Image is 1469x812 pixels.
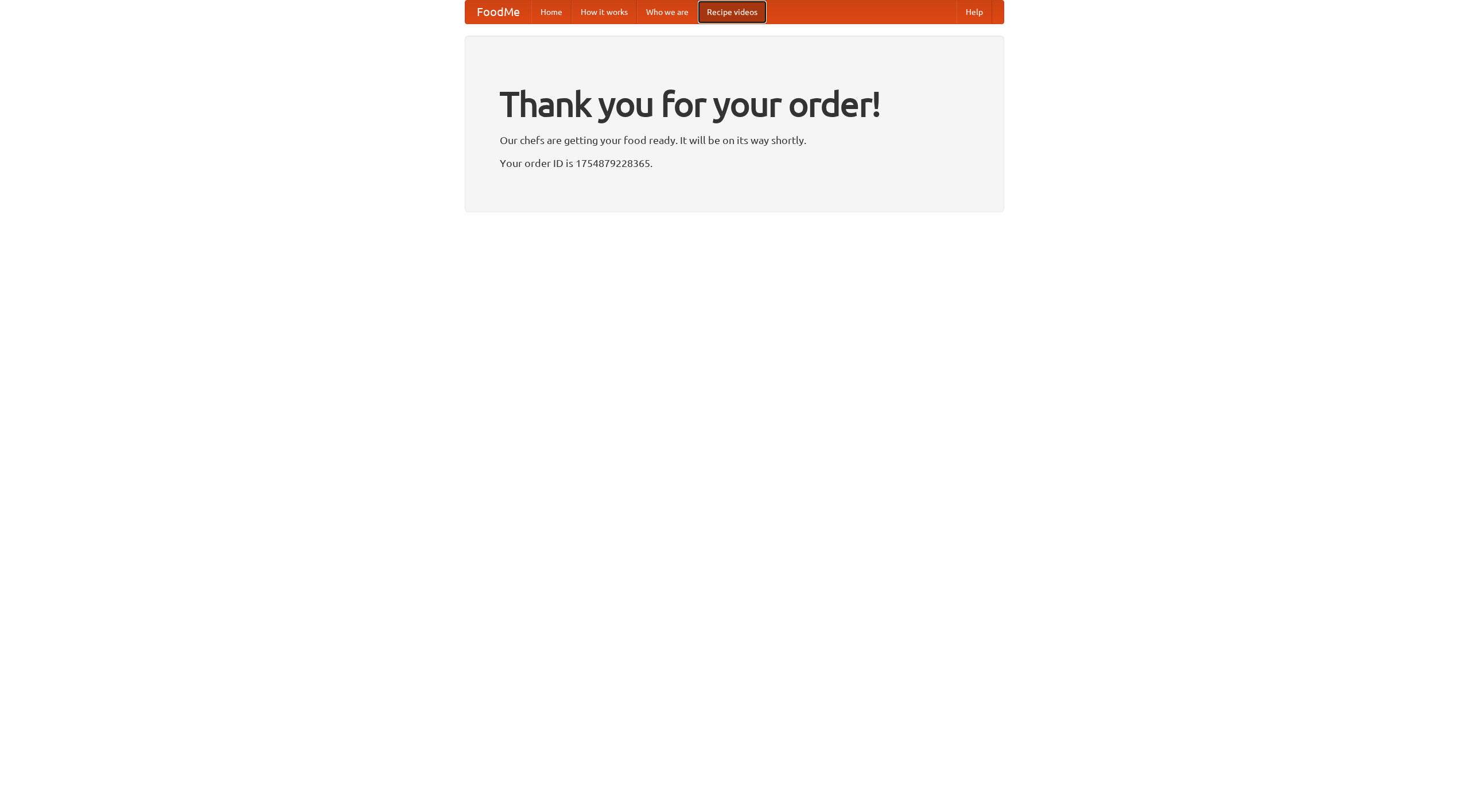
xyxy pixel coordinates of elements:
a: How it works [572,1,637,24]
a: Help [957,1,992,24]
a: Home [531,1,572,24]
a: FoodMe [465,1,531,24]
p: Our chefs are getting your food ready. It will be on its way shortly. [500,131,969,149]
p: Your order ID is 1754879228365. [500,154,969,172]
a: Who we are [637,1,698,24]
h1: Thank you for your order! [500,76,969,131]
a: Recipe videos [698,1,767,24]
